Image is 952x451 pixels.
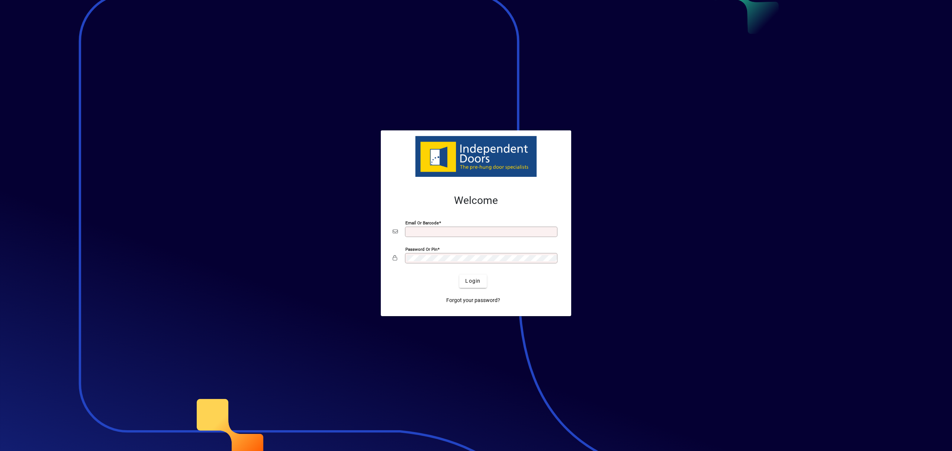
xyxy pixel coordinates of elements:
span: Forgot your password? [446,296,500,304]
mat-label: Email or Barcode [405,220,439,225]
h2: Welcome [393,194,559,207]
span: Login [465,277,480,285]
button: Login [459,275,486,288]
mat-label: Password or Pin [405,246,437,252]
a: Forgot your password? [443,294,503,307]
